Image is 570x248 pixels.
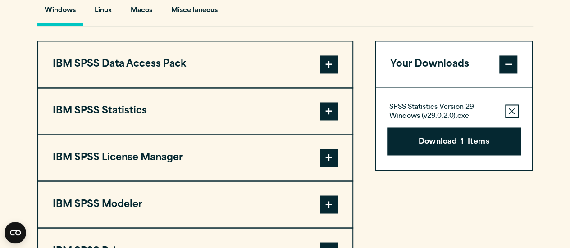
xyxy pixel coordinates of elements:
[389,103,498,121] p: SPSS Statistics Version 29 Windows (v29.0.2.0).exe
[376,87,532,170] div: Your Downloads
[376,41,532,87] button: Your Downloads
[38,135,352,181] button: IBM SPSS License Manager
[38,41,352,87] button: IBM SPSS Data Access Pack
[387,127,521,155] button: Download1Items
[38,181,352,227] button: IBM SPSS Modeler
[5,222,26,243] button: Open CMP widget
[461,136,464,148] span: 1
[38,88,352,134] button: IBM SPSS Statistics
